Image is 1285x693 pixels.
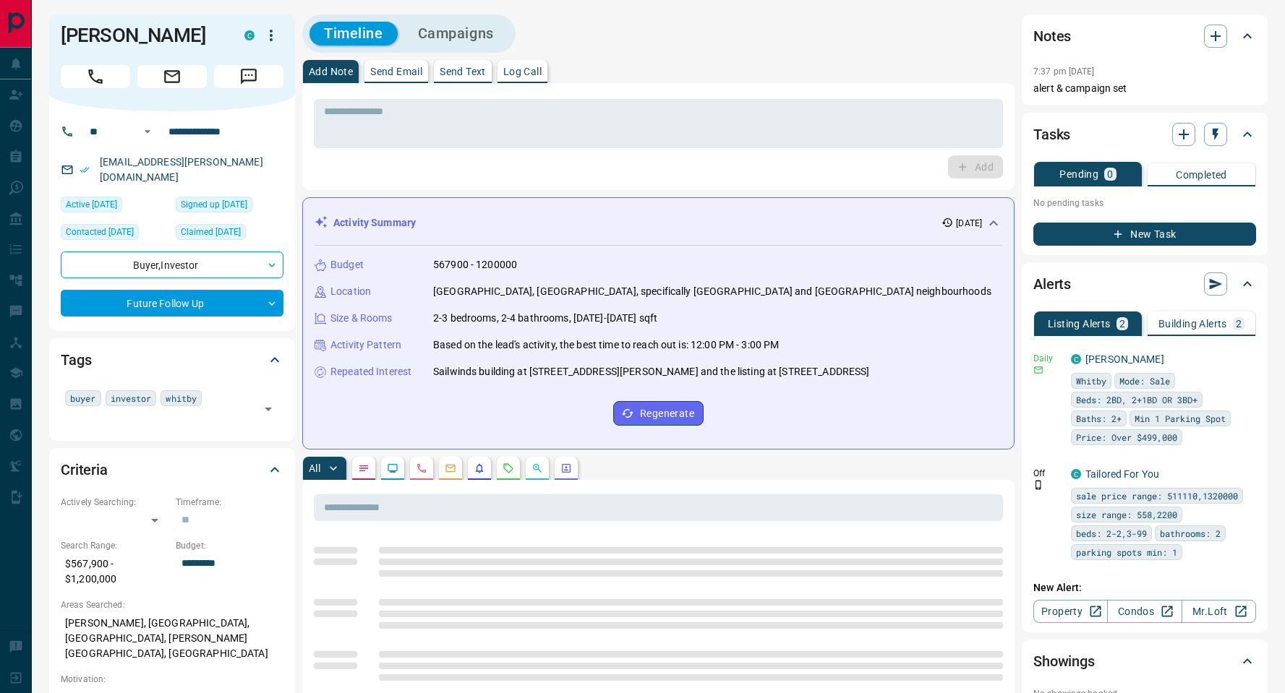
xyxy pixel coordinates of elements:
p: 2 [1236,319,1242,329]
p: Budget [330,257,364,272]
p: All [309,463,320,473]
svg: Email Verified [80,165,90,175]
p: [DATE] [956,217,982,230]
p: [PERSON_NAME], [GEOGRAPHIC_DATA], [GEOGRAPHIC_DATA], [PERSON_NAME][GEOGRAPHIC_DATA], [GEOGRAPHIC_... [61,611,283,666]
a: Property [1033,600,1108,623]
span: bathrooms: 2 [1160,526,1221,541]
div: Wed Apr 05 2017 [176,197,283,217]
div: Future Follow Up [61,290,283,317]
p: Size & Rooms [330,311,393,326]
button: Open [258,399,278,419]
svg: Calls [416,462,427,474]
p: Activity Pattern [330,337,401,353]
h2: Tags [61,348,91,371]
div: Alerts [1033,267,1256,301]
span: Active [DATE] [66,197,117,212]
h2: Alerts [1033,272,1071,296]
div: Activity Summary[DATE] [315,210,1002,236]
p: Listing Alerts [1048,319,1111,329]
span: investor [111,391,152,405]
div: Tags [61,343,283,377]
div: Buyer , Investor [61,251,283,278]
p: New Alert: [1033,580,1256,595]
span: Price: Over $499,000 [1076,430,1177,444]
div: Criteria [61,452,283,487]
p: Pending [1059,169,1098,179]
div: condos.ca [1071,354,1081,364]
svg: Listing Alerts [474,462,485,474]
span: Min 1 Parking Spot [1135,411,1226,426]
p: Completed [1176,170,1227,180]
h2: Showings [1033,650,1095,673]
svg: Opportunities [531,462,543,474]
span: Whitby [1076,374,1106,388]
span: Claimed [DATE] [181,225,241,239]
div: Wed Aug 13 2025 [176,224,283,244]
p: 0 [1107,169,1113,179]
span: Signed up [DATE] [181,197,247,212]
p: Timeframe: [176,496,283,509]
a: Condos [1107,600,1182,623]
div: condos.ca [244,30,255,40]
span: beds: 2-2,3-99 [1076,526,1147,541]
h1: [PERSON_NAME] [61,24,223,47]
span: Mode: Sale [1119,374,1170,388]
p: $567,900 - $1,200,000 [61,552,168,591]
button: Timeline [309,22,398,46]
a: Tailored For You [1085,468,1159,480]
svg: Agent Actions [560,462,572,474]
p: No pending tasks [1033,192,1256,214]
span: Contacted [DATE] [66,225,134,239]
p: Off [1033,467,1062,480]
svg: Emails [445,462,456,474]
div: Mon Aug 11 2025 [61,197,168,217]
svg: Requests [503,462,514,474]
a: [PERSON_NAME] [1085,353,1164,365]
div: Notes [1033,19,1256,53]
span: Email [137,65,207,88]
div: Wed Aug 13 2025 [61,224,168,244]
span: Baths: 2+ [1076,411,1122,426]
button: New Task [1033,223,1256,246]
p: Send Email [370,66,422,77]
button: Campaigns [404,22,508,46]
p: Repeated Interest [330,364,411,379]
span: Call [61,65,130,88]
p: Log Call [503,66,542,77]
a: [EMAIL_ADDRESS][PERSON_NAME][DOMAIN_NAME] [100,156,263,183]
button: Open [139,123,156,140]
p: Budget: [176,539,283,552]
p: 7:37 pm [DATE] [1033,66,1095,77]
p: [GEOGRAPHIC_DATA], [GEOGRAPHIC_DATA], specifically [GEOGRAPHIC_DATA] and [GEOGRAPHIC_DATA] neighb... [433,284,991,299]
svg: Push Notification Only [1033,480,1043,490]
span: size range: 558,2200 [1076,507,1177,522]
p: Areas Searched: [61,598,283,611]
a: Mr.Loft [1182,600,1256,623]
svg: Notes [358,462,370,474]
p: Building Alerts [1158,319,1227,329]
p: Actively Searching: [61,496,168,509]
span: whitby [166,391,197,405]
p: alert & campaign set [1033,81,1256,96]
p: Motivation: [61,673,283,686]
button: Regenerate [613,401,704,426]
h2: Criteria [61,458,108,481]
p: Location [330,284,371,299]
span: Message [214,65,283,88]
h2: Tasks [1033,123,1070,146]
svg: Lead Browsing Activity [387,462,398,474]
p: 2 [1119,319,1125,329]
h2: Notes [1033,25,1071,48]
span: buyer [70,391,96,405]
div: Showings [1033,644,1256,679]
div: condos.ca [1071,469,1081,479]
p: Add Note [309,66,353,77]
div: Tasks [1033,117,1256,152]
svg: Email [1033,365,1043,375]
p: 567900 - 1200000 [433,257,517,272]
span: parking spots min: 1 [1076,545,1177,559]
p: Daily [1033,352,1062,365]
span: sale price range: 511110,1320000 [1076,488,1238,503]
p: 2-3 bedrooms, 2-4 bathrooms, [DATE]-[DATE] sqft [433,311,657,326]
p: Activity Summary [333,215,416,231]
